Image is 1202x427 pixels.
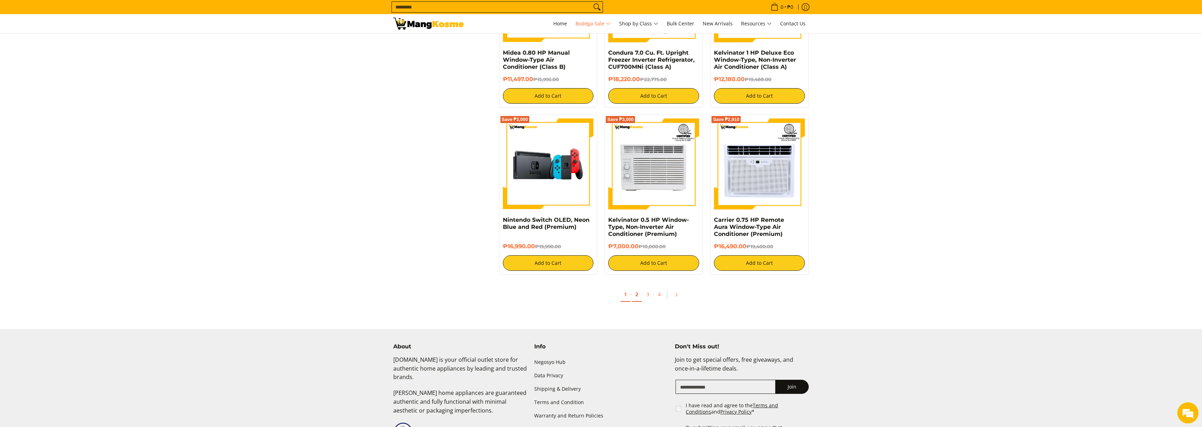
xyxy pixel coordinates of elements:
[503,118,594,209] img: nintendo-switch-with-joystick-and-dock-full-view-mang-kosme
[503,88,594,104] button: Add to Cart
[632,287,642,302] a: 2
[675,355,809,380] p: Join to get special offers, free giveaways, and once-in-a-lifetime deals.
[786,5,794,10] span: ₱0
[471,14,809,33] nav: Main Menu
[714,88,805,104] button: Add to Cart
[675,343,809,350] h4: Don't Miss out!
[653,291,654,298] span: ·
[640,77,667,82] del: ₱22,775.00
[591,2,603,12] button: Search
[503,76,594,83] h6: ₱11,497.00
[741,19,772,28] span: Resources
[608,255,699,271] button: Add to Cart
[103,217,128,227] em: Submit
[116,4,132,20] div: Minimize live chat window
[534,396,668,409] a: Terms and Condition
[779,5,784,10] span: 0
[714,49,796,70] a: Kelvinator 1 HP Deluxe Eco Window-Type, Non-Inverter Air Conditioner (Class A)
[714,216,784,237] a: Carrier 0.75 HP Remote Aura Window-Type Air Conditioner (Premium)
[608,118,699,209] img: Kelvinator 0.5 HP Window-Type, Non-Inverter Air Conditioner (Premium)
[608,243,699,250] h6: ₱7,000.00
[616,14,662,33] a: Shop by Class
[534,409,668,422] a: Warranty and Return Policies
[608,216,689,237] a: Kelvinator 0.5 HP Window-Type, Non-Inverter Air Conditioner (Premium)
[621,287,630,302] a: 1
[703,20,733,27] span: New Arrivals
[686,402,809,415] label: I have read and agree to the and *
[780,20,806,27] span: Contact Us
[619,19,658,28] span: Shop by Class
[720,408,752,415] a: Privacy Policy
[654,287,664,301] a: 4
[738,14,775,33] a: Resources
[393,343,527,350] h4: About
[15,89,123,160] span: We are offline. Please leave us a message.
[533,77,559,82] del: ₱15,995.00
[686,402,778,415] a: Terms and Conditions
[699,14,736,33] a: New Arrivals
[713,117,739,122] span: Save ₱2,910
[572,14,614,33] a: Bodega Sale
[534,369,668,382] a: Data Privacy
[534,382,668,396] a: Shipping & Delivery
[746,244,773,249] del: ₱19,400.00
[393,355,527,389] p: [DOMAIN_NAME] is your official outlet store for authentic home appliances by leading and trusted ...
[642,291,643,298] span: ·
[503,255,594,271] button: Add to Cart
[775,380,809,394] button: Join
[769,3,795,11] span: •
[714,243,805,250] h6: ₱16,490.00
[714,76,805,83] h6: ₱12,180.00
[643,287,653,301] a: 3
[639,244,666,249] del: ₱10,000.00
[630,291,632,298] span: ·
[714,255,805,271] button: Add to Cart
[608,76,699,83] h6: ₱18,220.00
[534,343,668,350] h4: Info
[607,117,634,122] span: Save ₱3,000
[535,244,561,249] del: ₱19,990.00
[393,18,464,30] img: Bodega Sale l Mang Kosme: Cost-Efficient &amp; Quality Home Appliances
[777,14,809,33] a: Contact Us
[575,19,611,28] span: Bodega Sale
[4,193,134,217] textarea: Type your message and click 'Submit'
[503,243,594,250] h6: ₱16,990.00
[550,14,571,33] a: Home
[663,14,698,33] a: Bulk Center
[502,117,528,122] span: Save ₱3,000
[37,39,118,49] div: Leave a message
[714,118,805,209] img: Carrier 0.75 HP Remote Aura Window-Type Air Conditioner (Premium)
[608,49,695,70] a: Condura 7.0 Cu. Ft. Upright Freezer Inverter Refrigerator, CUF700MNi (Class A)
[534,355,668,369] a: Negosyo Hub
[393,389,527,422] p: [PERSON_NAME] home appliances are guaranteed authentic and fully functional with minimal aestheti...
[553,20,567,27] span: Home
[495,285,813,308] ul: Pagination
[667,20,694,27] span: Bulk Center
[503,49,570,70] a: Midea 0.80 HP Manual Window-Type Air Conditioner (Class B)
[608,88,699,104] button: Add to Cart
[745,77,771,82] del: ₱19,488.00
[503,216,590,230] a: Nintendo Switch OLED, Neon Blue and Red (Premium)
